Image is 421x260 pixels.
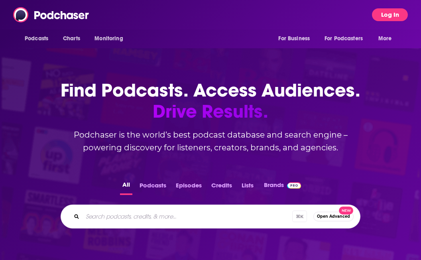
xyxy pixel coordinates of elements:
span: Monitoring [94,33,123,44]
span: For Podcasters [325,33,363,44]
h2: Podchaser is the world’s best podcast database and search engine – powering discovery for listene... [51,128,370,154]
span: More [378,33,392,44]
a: BrandsPodchaser Pro [264,179,301,195]
span: Charts [63,33,80,44]
button: open menu [89,31,133,46]
span: Drive Results. [51,101,370,122]
div: Search podcasts, credits, & more... [61,205,360,228]
a: Charts [58,31,85,46]
input: Search podcasts, credits, & more... [83,210,292,223]
button: Credits [209,179,234,195]
button: Episodes [173,179,204,195]
span: Open Advanced [317,214,350,219]
h1: Find Podcasts. Access Audiences. [51,80,370,122]
img: Podchaser Pro [287,182,301,189]
button: open menu [273,31,320,46]
button: Open AdvancedNew [313,212,354,221]
span: Podcasts [25,33,48,44]
span: New [339,207,353,215]
span: ⌘ K [292,211,307,222]
button: All [120,179,132,195]
button: Podcasts [137,179,169,195]
button: Log In [372,8,408,21]
button: open menu [373,31,402,46]
img: Podchaser - Follow, Share and Rate Podcasts [13,7,90,22]
button: Lists [239,179,256,195]
span: For Business [278,33,310,44]
button: open menu [319,31,374,46]
button: open menu [19,31,59,46]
